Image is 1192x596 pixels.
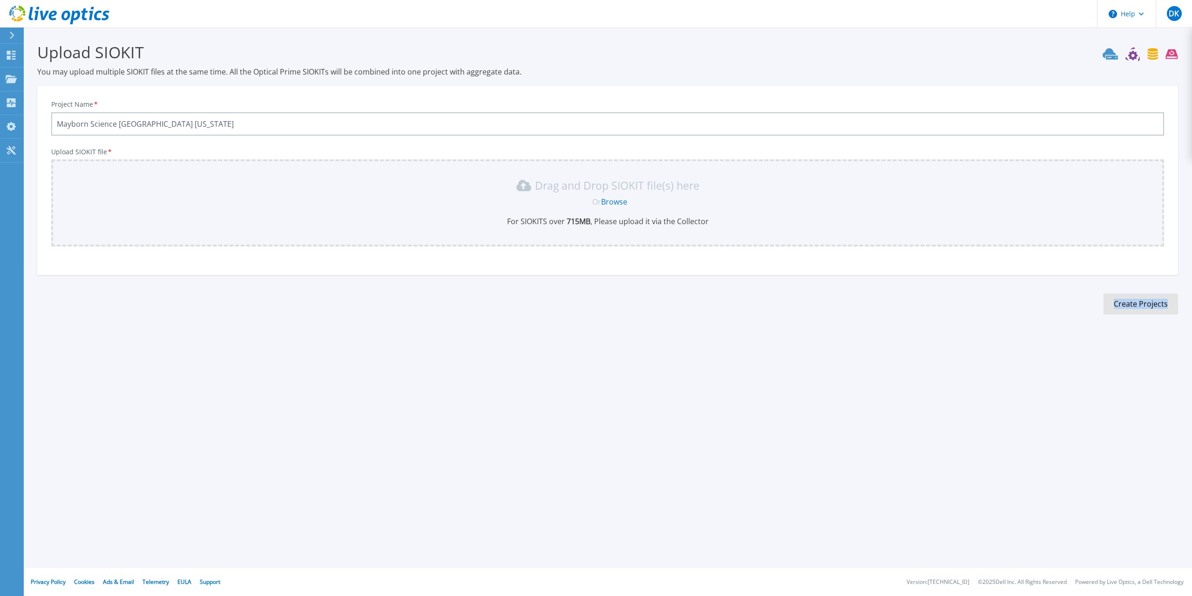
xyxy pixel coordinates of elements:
div: Drag and Drop SIOKIT file(s) here OrBrowseFor SIOKITS over 715MB, Please upload it via the Collector [57,178,1158,226]
p: For SIOKITS over , Please upload it via the Collector [57,216,1158,226]
span: Or [592,197,601,207]
h3: Upload SIOKIT [37,41,1178,63]
p: Upload SIOKIT file [51,148,1164,156]
a: Telemetry [142,578,169,586]
p: You may upload multiple SIOKIT files at the same time. All the Optical Prime SIOKITs will be comb... [37,67,1178,77]
a: EULA [177,578,191,586]
a: Ads & Email [103,578,134,586]
a: Browse [601,197,627,207]
a: Support [200,578,220,586]
li: Powered by Live Optics, a Dell Technology [1075,579,1184,585]
a: Privacy Policy [31,578,66,586]
label: Project Name [51,101,99,108]
p: Drag and Drop SIOKIT file(s) here [535,181,699,190]
button: Create Projects [1104,294,1178,315]
a: Cookies [74,578,95,586]
li: Version: [TECHNICAL_ID] [907,579,969,585]
li: © 2025 Dell Inc. All Rights Reserved [978,579,1067,585]
span: DK [1169,10,1179,17]
b: 715 MB [565,216,590,226]
input: Enter Project Name [51,112,1164,136]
